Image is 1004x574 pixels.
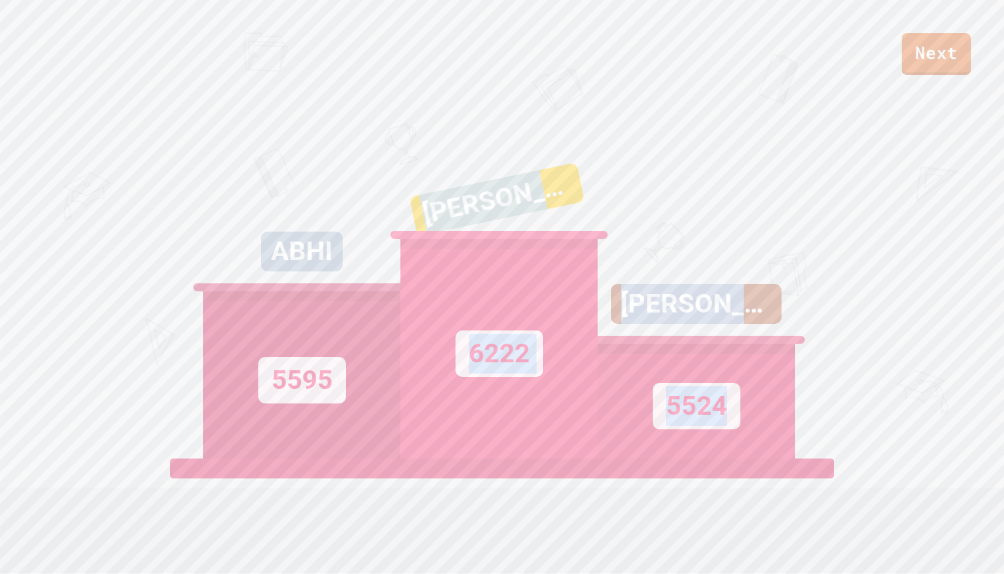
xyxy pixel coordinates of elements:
[653,383,740,429] div: 5524
[410,163,585,236] div: [PERSON_NAME]
[258,357,346,403] div: 5595
[261,232,343,271] div: ABHI
[456,330,543,377] div: 6222
[902,33,971,75] a: Next
[611,284,782,324] div: [PERSON_NAME]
